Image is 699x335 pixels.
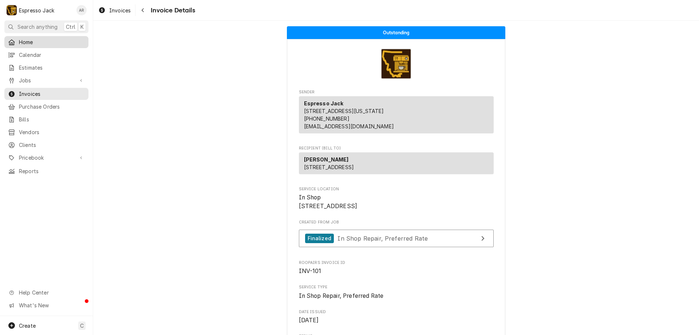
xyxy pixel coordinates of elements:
span: Calendar [19,51,85,59]
div: Service Type [299,284,494,300]
span: Date Issued [299,316,494,325]
strong: Espresso Jack [304,100,344,106]
span: Roopairs Invoice ID [299,267,494,276]
div: Espresso Jack [19,7,54,14]
a: Invoices [95,4,134,16]
span: [STREET_ADDRESS][US_STATE] [304,108,384,114]
span: Purchase Orders [19,103,85,110]
span: In Shop [STREET_ADDRESS] [299,194,358,210]
span: Ctrl [66,23,75,31]
span: INV-101 [299,268,321,274]
div: Roopairs Invoice ID [299,260,494,276]
div: AR [76,5,87,15]
span: Created From Job [299,219,494,225]
span: K [80,23,84,31]
span: Bills [19,116,85,123]
span: Service Location [299,186,494,192]
span: Invoices [19,90,85,98]
span: Service Type [299,292,494,300]
a: View Job [299,230,494,248]
a: Go to Jobs [4,74,88,86]
div: Allan Ross's Avatar [76,5,87,15]
div: Service Location [299,186,494,211]
img: Logo [381,48,411,79]
span: Sender [299,89,494,95]
span: Reports [19,167,85,175]
a: Go to Help Center [4,287,88,299]
span: [STREET_ADDRESS] [304,164,354,170]
span: In Shop Repair, Preferred Rate [299,292,384,299]
span: Help Center [19,289,84,296]
span: What's New [19,301,84,309]
span: Pricebook [19,154,74,161]
span: Home [19,38,85,46]
a: Purchase Orders [4,101,88,113]
span: Service Type [299,284,494,290]
div: Sender [299,96,494,136]
a: Go to What's New [4,299,88,311]
div: E [7,5,17,15]
a: Reports [4,165,88,177]
a: [EMAIL_ADDRESS][DOMAIN_NAME] [304,123,394,129]
span: Estimates [19,64,85,71]
a: Vendors [4,126,88,138]
a: Invoices [4,88,88,100]
div: Sender [299,96,494,133]
span: Vendors [19,128,85,136]
span: In Shop Repair, Preferred Rate [337,234,428,242]
a: Bills [4,113,88,125]
a: Estimates [4,62,88,74]
button: Search anythingCtrlK [4,20,88,33]
span: Recipient (Bill To) [299,145,494,151]
div: Recipient (Bill To) [299,152,494,174]
span: Service Location [299,193,494,210]
a: Go to Pricebook [4,152,88,164]
span: Clients [19,141,85,149]
a: Calendar [4,49,88,61]
span: [DATE] [299,317,319,324]
span: Jobs [19,77,74,84]
span: Invoice Details [149,5,195,15]
div: Espresso Jack's Avatar [7,5,17,15]
span: Create [19,323,36,329]
span: Invoices [109,7,131,14]
div: Created From Job [299,219,494,251]
strong: [PERSON_NAME] [304,156,349,163]
div: Invoice Recipient [299,145,494,178]
div: Status [287,26,505,39]
span: Date Issued [299,309,494,315]
span: C [80,322,84,330]
span: Search anything [17,23,58,31]
div: Recipient (Bill To) [299,152,494,177]
button: Navigate back [137,4,149,16]
span: Roopairs Invoice ID [299,260,494,266]
div: Finalized [305,234,334,244]
span: Outstanding [383,30,410,35]
div: Invoice Sender [299,89,494,137]
a: [PHONE_NUMBER] [304,116,349,122]
a: Home [4,36,88,48]
a: Clients [4,139,88,151]
div: Date Issued [299,309,494,325]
